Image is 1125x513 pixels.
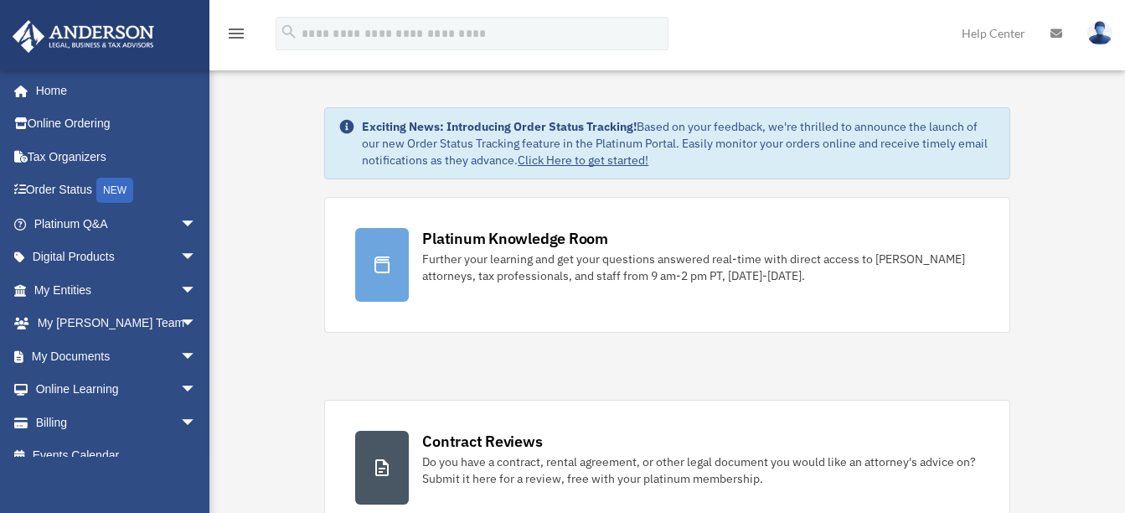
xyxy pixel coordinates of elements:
[422,251,978,284] div: Further your learning and get your questions answered real-time with direct access to [PERSON_NAM...
[180,373,214,407] span: arrow_drop_down
[226,23,246,44] i: menu
[362,118,995,168] div: Based on your feedback, we're thrilled to announce the launch of our new Order Status Tracking fe...
[422,228,608,249] div: Platinum Knowledge Room
[180,273,214,308] span: arrow_drop_down
[324,197,1009,333] a: Platinum Knowledge Room Further your learning and get your questions answered real-time with dire...
[180,241,214,275] span: arrow_drop_down
[362,119,637,134] strong: Exciting News: Introducing Order Status Tracking!
[12,241,222,274] a: Digital Productsarrow_drop_down
[180,406,214,440] span: arrow_drop_down
[1087,21,1112,45] img: User Pic
[180,207,214,241] span: arrow_drop_down
[518,153,648,168] a: Click Here to get started!
[12,174,222,208] a: Order StatusNEW
[226,29,246,44] a: menu
[12,307,222,340] a: My [PERSON_NAME] Teamarrow_drop_down
[422,453,978,487] div: Do you have a contract, rental agreement, or other legal document you would like an attorney's ad...
[12,74,214,107] a: Home
[12,339,222,373] a: My Documentsarrow_drop_down
[180,339,214,374] span: arrow_drop_down
[8,20,159,53] img: Anderson Advisors Platinum Portal
[12,406,222,439] a: Billingarrow_drop_down
[12,207,222,241] a: Platinum Q&Aarrow_drop_down
[12,373,222,407] a: Online Learningarrow_drop_down
[280,23,298,41] i: search
[180,307,214,341] span: arrow_drop_down
[12,107,222,141] a: Online Ordering
[12,273,222,307] a: My Entitiesarrow_drop_down
[422,431,542,452] div: Contract Reviews
[12,439,222,473] a: Events Calendar
[12,140,222,174] a: Tax Organizers
[96,178,133,203] div: NEW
